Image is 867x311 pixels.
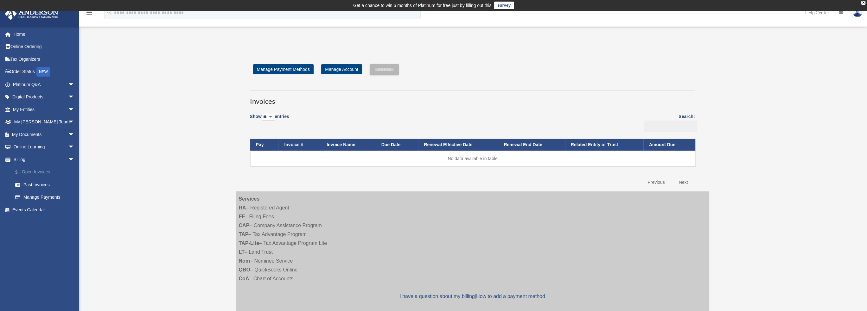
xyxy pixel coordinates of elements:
[68,128,81,141] span: arrow_drop_down
[4,103,84,116] a: My Entitiesarrow_drop_down
[674,176,693,189] a: Next
[4,40,84,53] a: Online Ordering
[476,294,545,299] a: How to add a payment method
[239,292,706,301] p: |
[253,64,314,74] a: Manage Payment Methods
[86,11,93,16] a: menu
[321,64,362,74] a: Manage Account
[399,294,475,299] a: I have a question about my billing
[86,9,93,16] i: menu
[250,139,279,151] th: Pay: activate to sort column descending
[861,1,865,5] div: close
[644,121,697,133] input: Search:
[4,116,84,128] a: My [PERSON_NAME] Teamarrow_drop_down
[4,141,84,153] a: Online Learningarrow_drop_down
[250,151,695,166] td: No data available in table
[239,214,245,219] strong: FF
[262,114,275,121] select: Showentries
[353,2,492,9] div: Get a chance to win 6 months of Platinum for free just by filling out this
[4,128,84,141] a: My Documentsarrow_drop_down
[68,116,81,129] span: arrow_drop_down
[239,258,250,264] strong: Nom
[68,103,81,116] span: arrow_drop_down
[9,191,84,204] a: Manage Payments
[4,65,84,78] a: Order StatusNEW
[68,91,81,104] span: arrow_drop_down
[376,139,418,151] th: Due Date: activate to sort column ascending
[498,139,565,151] th: Renewal End Date: activate to sort column ascending
[4,53,84,65] a: Tax Organizers
[239,249,245,255] strong: LT
[239,223,250,228] strong: CAP
[321,139,376,151] th: Invoice Name: activate to sort column ascending
[106,9,113,16] i: search
[250,113,289,127] label: Show entries
[239,196,260,202] strong: Services
[239,240,259,246] strong: TAP-Lite
[36,67,50,77] div: NEW
[9,166,84,179] a: $Open Invoices
[239,267,250,272] strong: QBO
[418,139,498,151] th: Renewal Effective Date: activate to sort column ascending
[643,139,695,151] th: Amount Due: activate to sort column ascending
[4,91,84,103] a: Digital Productsarrow_drop_down
[565,139,643,151] th: Related Entity or Trust: activate to sort column ascending
[68,78,81,91] span: arrow_drop_down
[68,153,81,166] span: arrow_drop_down
[239,276,249,281] strong: CoA
[4,153,84,166] a: Billingarrow_drop_down
[4,28,84,40] a: Home
[642,113,695,132] label: Search:
[239,205,246,210] strong: RA
[3,8,60,20] img: Anderson Advisors Platinum Portal
[68,141,81,154] span: arrow_drop_down
[4,78,84,91] a: Platinum Q&Aarrow_drop_down
[250,90,695,106] h3: Invoices
[643,176,669,189] a: Previous
[4,203,84,216] a: Events Calendar
[9,178,84,191] a: Past Invoices
[494,2,514,9] a: survey
[853,8,862,17] img: User Pic
[19,168,22,176] span: $
[239,232,249,237] strong: TAP
[278,139,321,151] th: Invoice #: activate to sort column ascending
